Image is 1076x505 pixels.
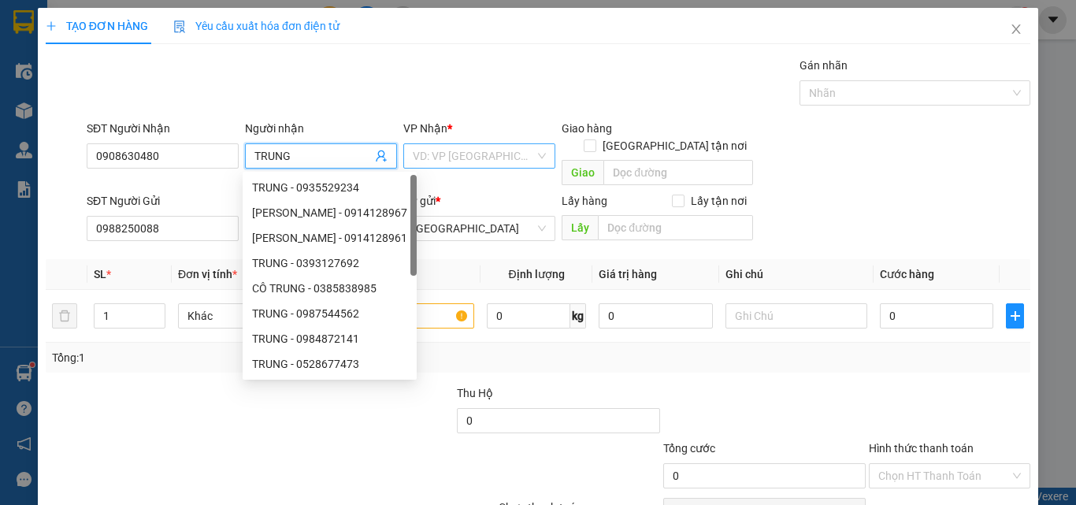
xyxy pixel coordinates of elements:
span: Lấy hàng [562,195,607,207]
span: Decrease Value [147,316,165,328]
div: TRUNG - 0984872141 [243,326,417,351]
input: Dọc đường [603,160,753,185]
button: plus [1006,303,1024,329]
span: [GEOGRAPHIC_DATA] tận nơi [596,137,753,154]
div: [PERSON_NAME] - 0914128967 [252,204,407,221]
span: Đà Lạt [413,217,546,240]
span: Tổng cước [663,442,715,455]
div: TRUNG - 0528677473 [243,351,417,377]
div: [GEOGRAPHIC_DATA] [184,13,344,49]
button: Close [994,8,1038,52]
div: 100.000 [12,99,176,118]
label: Hình thức thanh toán [869,442,974,455]
div: 0932511049 [184,68,344,90]
span: Đơn vị tính [178,268,237,280]
span: down [152,317,161,327]
div: SĐT Người Nhận [87,120,239,137]
div: GIANG [13,49,173,68]
span: Giao hàng [562,122,612,135]
label: Gán nhãn [800,59,848,72]
input: Ghi Chú [725,303,867,329]
span: plus [46,20,57,32]
div: TRUNG - 0393127692 [252,254,407,272]
span: plus [1007,310,1023,322]
div: CÔ TRUNG - 0385838985 [243,276,417,301]
span: Gửi: [13,13,38,30]
span: Giá trị hàng [599,268,657,280]
span: CR : [12,101,36,117]
span: Increase Value [147,304,165,316]
div: [PERSON_NAME] - 0914128961 [252,229,407,247]
div: BÌNH [184,49,344,68]
th: Ghi chú [719,259,874,290]
div: 0822828282 [13,68,173,90]
div: Tổng: 1 [52,349,417,366]
span: Cước hàng [880,268,934,280]
div: TRUNG - 0935529234 [243,175,417,200]
img: icon [173,20,186,33]
span: up [152,306,161,316]
button: delete [52,303,77,329]
div: [GEOGRAPHIC_DATA] [13,13,173,49]
span: VP Nhận [403,122,447,135]
div: LÊ TRƯNG - 0914128967 [243,200,417,225]
div: TRUNG - 0393127692 [243,251,417,276]
div: TRUNG - 0987544562 [243,301,417,326]
div: TRUNG - 0528677473 [252,355,407,373]
div: TRUNG - 0984872141 [252,330,407,347]
div: Người nhận [245,120,397,137]
div: CÔ TRUNG - 0385838985 [252,280,407,297]
span: Lấy tận nơi [685,192,753,210]
span: SL [94,268,106,280]
span: Thu Hộ [457,387,493,399]
span: close [1010,23,1022,35]
span: TẠO ĐƠN HÀNG [46,20,148,32]
input: 0 [599,303,712,329]
span: Khác [187,304,310,328]
span: Nhận: [184,13,222,30]
span: Định lượng [508,268,564,280]
span: Giao [562,160,603,185]
span: Lấy [562,215,598,240]
span: kg [570,303,586,329]
span: user-add [375,150,388,162]
div: VP gửi [403,192,555,210]
div: LÊ TRƯNG - 0914128961 [243,225,417,251]
div: TRUNG - 0987544562 [252,305,407,322]
div: SĐT Người Gửi [87,192,239,210]
span: Yêu cầu xuất hóa đơn điện tử [173,20,339,32]
div: TRUNG - 0935529234 [252,179,407,196]
input: Dọc đường [598,215,753,240]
